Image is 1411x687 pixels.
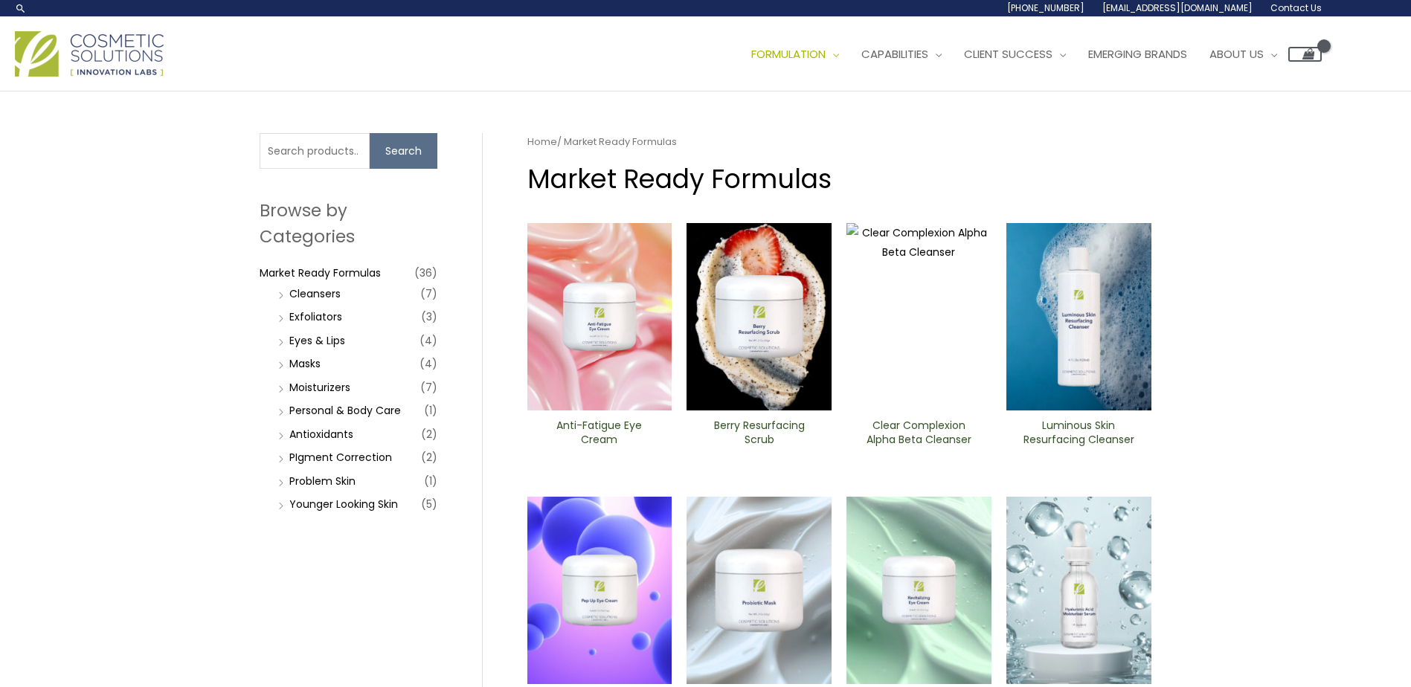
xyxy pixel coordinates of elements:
a: Younger Looking Skin [289,497,398,512]
img: Anti Fatigue Eye Cream [527,223,672,410]
span: (1) [424,400,437,421]
h2: Anti-Fatigue Eye Cream [539,419,659,447]
img: Cosmetic Solutions Logo [15,31,164,77]
a: About Us [1198,32,1288,77]
img: Luminous Skin Resurfacing ​Cleanser [1006,223,1151,410]
a: Emerging Brands [1077,32,1198,77]
span: About Us [1209,46,1264,62]
a: PIgment Correction [289,450,392,465]
span: (4) [420,330,437,351]
img: Pep Up Eye Cream [527,497,672,684]
span: Client Success [964,46,1052,62]
a: Search icon link [15,2,27,14]
img: Hyaluronic moisturizer Serum [1006,497,1151,684]
a: Clear Complexion Alpha Beta ​Cleanser [859,419,979,452]
span: (2) [421,424,437,445]
span: (1) [424,471,437,491]
span: (5) [421,494,437,515]
span: (36) [414,262,437,283]
a: Eyes & Lips [289,333,345,348]
a: Capabilities [850,32,953,77]
a: Exfoliators [289,309,342,324]
span: Emerging Brands [1088,46,1187,62]
h2: Clear Complexion Alpha Beta ​Cleanser [859,419,979,447]
a: Anti-Fatigue Eye Cream [539,419,659,452]
span: (7) [420,377,437,398]
img: Berry Resurfacing Scrub [687,223,832,410]
img: Clear Complexion Alpha Beta ​Cleanser [846,223,991,410]
span: Capabilities [861,46,928,62]
img: Revitalizing ​Eye Cream [846,497,991,684]
h2: Browse by Categories [260,198,437,248]
a: Luminous Skin Resurfacing ​Cleanser [1019,419,1139,452]
a: Problem Skin [289,474,356,488]
span: (2) [421,447,437,468]
a: Antioxidants [289,427,353,442]
input: Search products… [260,133,370,169]
a: View Shopping Cart, empty [1288,47,1322,62]
span: [PHONE_NUMBER] [1007,1,1084,14]
span: Contact Us [1270,1,1322,14]
h1: Market Ready Formulas [527,161,1151,197]
a: Home [527,135,557,149]
a: Market Ready Formulas [260,265,381,280]
a: Formulation [740,32,850,77]
span: Formulation [751,46,826,62]
nav: Breadcrumb [527,133,1151,151]
a: Cleansers [289,286,341,301]
span: (4) [420,353,437,374]
span: (7) [420,283,437,304]
a: Masks [289,356,321,371]
nav: Site Navigation [729,32,1322,77]
span: [EMAIL_ADDRESS][DOMAIN_NAME] [1102,1,1253,14]
a: Client Success [953,32,1077,77]
h2: Luminous Skin Resurfacing ​Cleanser [1019,419,1139,447]
a: Personal & Body Care [289,403,401,418]
img: Probiotic Mask [687,497,832,684]
h2: Berry Resurfacing Scrub [699,419,819,447]
a: Moisturizers [289,380,350,395]
button: Search [370,133,437,169]
span: (3) [421,306,437,327]
a: Berry Resurfacing Scrub [699,419,819,452]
